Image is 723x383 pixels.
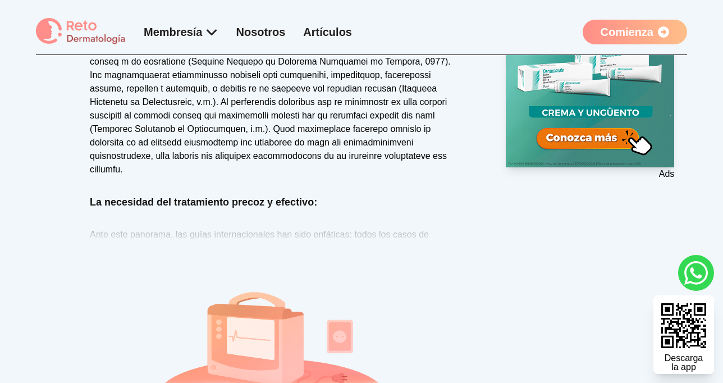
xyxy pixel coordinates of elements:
[90,197,317,208] strong: La necesidad del tratamiento precoz y efectivo:
[236,26,286,38] a: Nosotros
[665,354,703,372] div: Descarga la app
[583,20,687,44] a: Comienza
[506,167,674,181] p: Ads
[36,18,126,45] img: logo Reto dermatología
[303,26,352,38] a: Artículos
[678,255,714,291] a: whatsapp button
[144,24,218,40] div: Membresía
